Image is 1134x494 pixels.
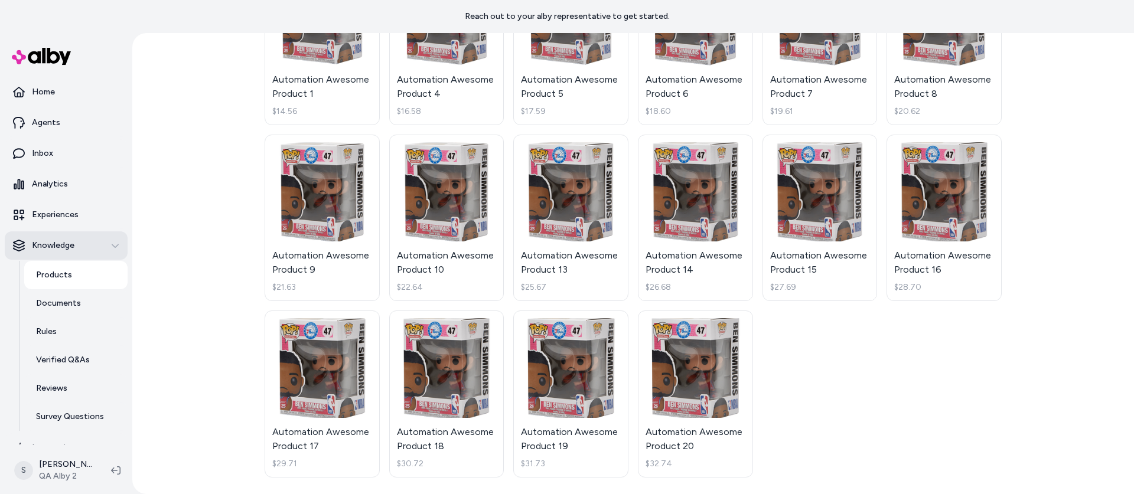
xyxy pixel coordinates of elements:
[32,148,53,159] p: Inbox
[389,135,504,302] a: Automation Awesome Product 10Automation Awesome Product 10$22.64
[32,86,55,98] p: Home
[36,411,104,423] p: Survey Questions
[638,310,753,477] a: Automation Awesome Product 20Automation Awesome Product 20$32.74
[5,139,128,168] a: Inbox
[39,459,92,470] p: [PERSON_NAME]
[32,441,80,453] p: Integrations
[887,135,1002,302] a: Automation Awesome Product 16Automation Awesome Product 16$28.70
[5,231,128,260] button: Knowledge
[24,346,128,374] a: Verified Q&As
[32,117,60,129] p: Agents
[24,261,128,289] a: Products
[465,11,670,22] p: Reach out to your alby representative to get started.
[5,201,128,229] a: Experiences
[39,470,92,482] span: QA Alby 2
[513,310,628,477] a: Automation Awesome Product 19Automation Awesome Product 19$31.73
[24,374,128,403] a: Reviews
[36,297,81,309] p: Documents
[24,318,128,346] a: Rules
[36,382,67,394] p: Reviews
[265,135,380,302] a: Automation Awesome Product 9Automation Awesome Product 9$21.63
[36,326,57,338] p: Rules
[32,178,68,190] p: Analytics
[32,209,79,221] p: Experiences
[265,310,380,477] a: Automation Awesome Product 17Automation Awesome Product 17$29.71
[5,433,128,462] a: Integrations
[24,403,128,431] a: Survey Questions
[513,135,628,302] a: Automation Awesome Product 13Automation Awesome Product 13$25.67
[36,354,90,366] p: Verified Q&As
[389,310,504,477] a: Automation Awesome Product 18Automation Awesome Product 18$30.72
[7,452,102,489] button: S[PERSON_NAME]QA Alby 2
[762,135,878,302] a: Automation Awesome Product 15Automation Awesome Product 15$27.69
[24,289,128,318] a: Documents
[5,109,128,137] a: Agents
[5,170,128,198] a: Analytics
[32,240,74,251] p: Knowledge
[12,48,71,65] img: alby Logo
[36,269,72,281] p: Products
[14,461,33,480] span: S
[5,78,128,106] a: Home
[638,135,753,302] a: Automation Awesome Product 14Automation Awesome Product 14$26.68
